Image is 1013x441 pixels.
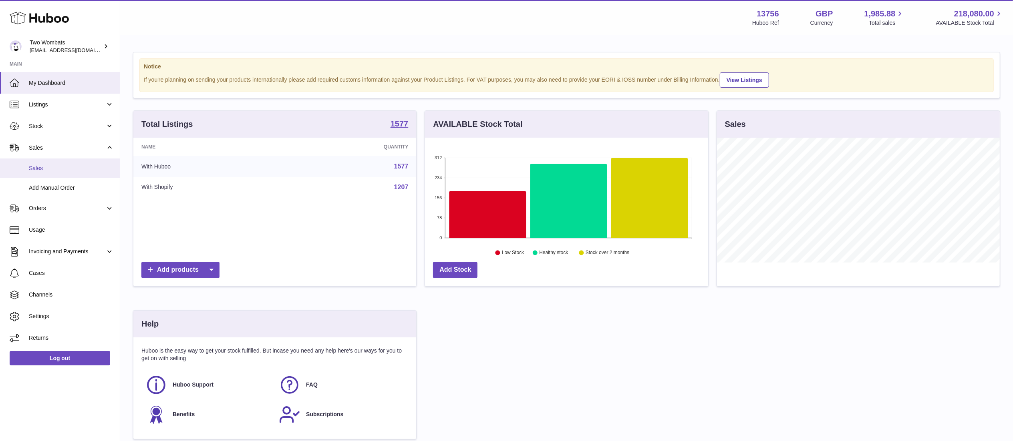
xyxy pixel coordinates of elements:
[954,8,994,19] span: 218,080.00
[29,204,105,212] span: Orders
[133,156,286,177] td: With Huboo
[391,120,409,128] strong: 1577
[30,39,102,54] div: Two Wombats
[440,235,442,240] text: 0
[144,63,989,70] strong: Notice
[145,374,271,396] a: Huboo Support
[757,8,779,19] strong: 13756
[391,120,409,129] a: 1577
[29,226,114,234] span: Usage
[10,351,110,365] a: Log out
[279,374,404,396] a: FAQ
[936,8,1003,27] a: 218,080.00 AVAILABLE Stock Total
[29,122,105,130] span: Stock
[173,411,195,418] span: Benefits
[306,381,318,389] span: FAQ
[502,250,524,256] text: Low Stock
[810,19,833,27] div: Currency
[586,250,629,256] text: Stock over 2 months
[29,313,114,320] span: Settings
[29,184,114,192] span: Add Manual Order
[435,155,442,160] text: 312
[936,19,1003,27] span: AVAILABLE Stock Total
[29,164,114,172] span: Sales
[752,19,779,27] div: Huboo Ref
[816,8,833,19] strong: GBP
[29,248,105,255] span: Invoicing and Payments
[433,262,477,278] a: Add Stock
[173,381,213,389] span: Huboo Support
[437,215,442,220] text: 78
[145,404,271,425] a: Benefits
[864,8,896,19] span: 1,985.88
[141,262,220,278] a: Add products
[133,177,286,198] td: With Shopify
[29,334,114,342] span: Returns
[435,195,442,200] text: 156
[141,347,408,362] p: Huboo is the easy way to get your stock fulfilled. But incase you need any help here's our ways f...
[29,79,114,87] span: My Dashboard
[394,163,409,170] a: 1577
[141,319,159,329] h3: Help
[306,411,343,418] span: Subscriptions
[540,250,569,256] text: Healthy stock
[435,175,442,180] text: 234
[720,72,769,88] a: View Listings
[279,404,404,425] a: Subscriptions
[725,119,746,130] h3: Sales
[133,138,286,156] th: Name
[433,119,522,130] h3: AVAILABLE Stock Total
[864,8,905,27] a: 1,985.88 Total sales
[141,119,193,130] h3: Total Listings
[394,184,409,190] a: 1207
[29,144,105,152] span: Sales
[29,269,114,277] span: Cases
[869,19,904,27] span: Total sales
[10,40,22,52] img: internalAdmin-13756@internal.huboo.com
[286,138,416,156] th: Quantity
[29,101,105,108] span: Listings
[30,47,118,53] span: [EMAIL_ADDRESS][DOMAIN_NAME]
[29,291,114,299] span: Channels
[144,71,989,88] div: If you're planning on sending your products internationally please add required customs informati...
